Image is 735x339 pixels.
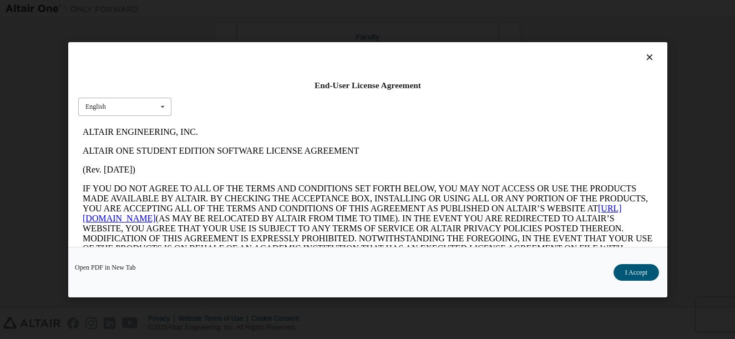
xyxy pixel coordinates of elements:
p: ALTAIR ONE STUDENT EDITION SOFTWARE LICENSE AGREEMENT [4,23,575,33]
p: (Rev. [DATE]) [4,42,575,52]
div: End-User License Agreement [78,80,657,91]
a: [URL][DOMAIN_NAME] [4,81,544,100]
a: Open PDF in New Tab [75,264,136,270]
div: English [85,103,106,110]
p: ALTAIR ENGINEERING, INC. [4,4,575,14]
button: I Accept [613,264,658,280]
p: IF YOU DO NOT AGREE TO ALL OF THE TERMS AND CONDITIONS SET FORTH BELOW, YOU MAY NOT ACCESS OR USE... [4,61,575,141]
p: This Altair One Student Edition Software License Agreement (“Agreement”) is between Altair Engine... [4,150,575,190]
